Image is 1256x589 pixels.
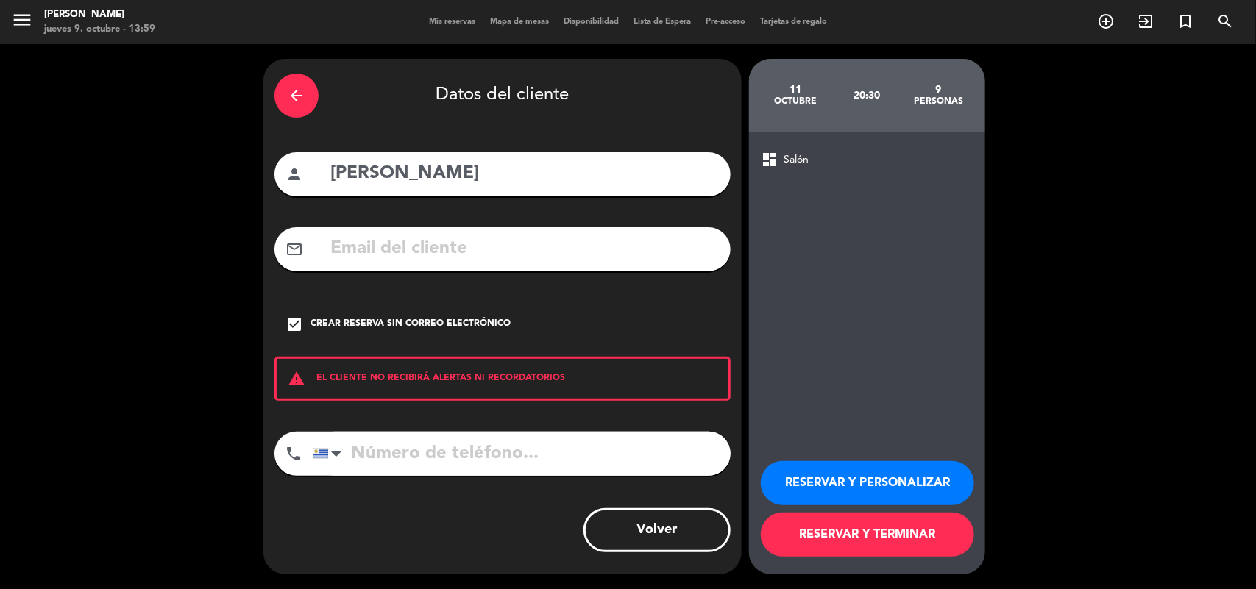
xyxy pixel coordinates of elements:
[285,240,303,258] i: mail_outline
[1137,13,1154,30] i: exit_to_app
[285,165,303,183] i: person
[761,513,974,557] button: RESERVAR Y TERMINAR
[288,87,305,104] i: arrow_back
[760,96,831,107] div: octubre
[761,151,778,168] span: dashboard
[311,317,511,332] div: Crear reserva sin correo electrónico
[698,18,753,26] span: Pre-acceso
[277,370,316,388] i: warning
[583,508,731,552] button: Volver
[1216,13,1234,30] i: search
[44,7,155,22] div: [PERSON_NAME]
[44,22,155,37] div: jueves 9. octubre - 13:59
[329,234,720,264] input: Email del cliente
[1097,13,1115,30] i: add_circle_outline
[285,315,303,333] i: check_box
[329,159,720,189] input: Nombre del cliente
[313,432,731,476] input: Número de teléfono...
[422,18,483,26] span: Mis reservas
[626,18,698,26] span: Lista de Espera
[556,18,626,26] span: Disponibilidad
[285,445,302,463] i: phone
[11,9,33,36] button: menu
[1177,13,1194,30] i: turned_in_not
[760,84,831,96] div: 11
[753,18,834,26] span: Tarjetas de regalo
[274,357,731,401] div: EL CLIENTE NO RECIBIRÁ ALERTAS NI RECORDATORIOS
[313,432,347,475] div: Uruguay: +598
[274,70,731,121] div: Datos del cliente
[11,9,33,31] i: menu
[903,84,974,96] div: 9
[784,151,809,168] span: Salón
[761,461,974,505] button: RESERVAR Y PERSONALIZAR
[903,96,974,107] div: personas
[483,18,556,26] span: Mapa de mesas
[831,70,903,121] div: 20:30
